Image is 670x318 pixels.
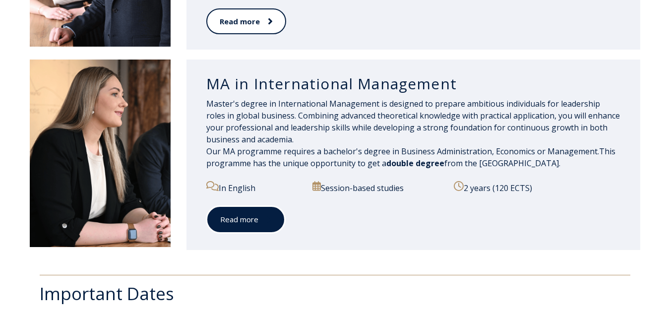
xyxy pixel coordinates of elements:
[206,146,615,169] span: This programme has the unique opportunity to get a from the [GEOGRAPHIC_DATA].
[206,74,620,93] h3: MA in International Management
[206,206,285,233] a: Read more
[30,60,171,248] img: DSC_1907
[40,282,174,305] span: Important Dates
[206,8,286,35] a: Read more
[206,146,599,157] span: Our MA programme requires a bachelor's degree in Business Administration, Economics or Management.
[206,98,620,145] span: Master's degree in International Management is designed to prepare ambitious individuals for lead...
[206,181,302,194] p: In English
[454,181,620,194] p: 2 years (120 ECTS)
[312,181,443,194] p: Session-based studies
[386,158,444,169] span: double degree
